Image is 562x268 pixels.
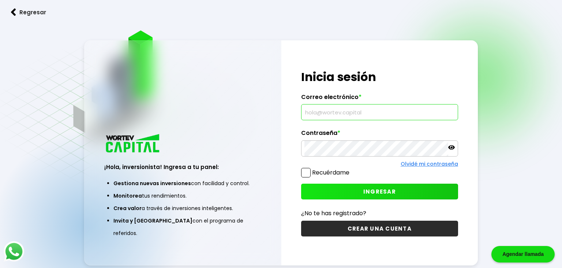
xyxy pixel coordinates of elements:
label: Contraseña [301,129,458,140]
p: ¿No te has registrado? [301,209,458,218]
li: con facilidad y control. [113,177,252,190]
h3: ¡Hola, inversionista! Ingresa a tu panel: [104,163,261,171]
span: Gestiona nuevas inversiones [113,180,191,187]
label: Recuérdame [312,168,349,177]
img: flecha izquierda [11,8,16,16]
img: logos_whatsapp-icon.242b2217.svg [4,241,24,262]
button: INGRESAR [301,184,458,199]
span: Crea valor [113,205,142,212]
a: ¿No te has registrado?CREAR UNA CUENTA [301,209,458,236]
input: hola@wortev.capital [304,104,455,120]
a: Olvidé mi contraseña [401,160,458,168]
li: con el programa de referidos. [113,214,252,239]
li: tus rendimientos. [113,190,252,202]
button: CREAR UNA CUENTA [301,221,458,236]
span: INGRESAR [363,188,396,195]
span: Monitorea [113,192,142,199]
label: Correo electrónico [301,93,458,104]
li: a través de inversiones inteligentes. [113,202,252,214]
h1: Inicia sesión [301,68,458,86]
span: Invita y [GEOGRAPHIC_DATA] [113,217,192,224]
div: Agendar llamada [491,246,555,263]
img: logo_wortev_capital [104,133,162,155]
